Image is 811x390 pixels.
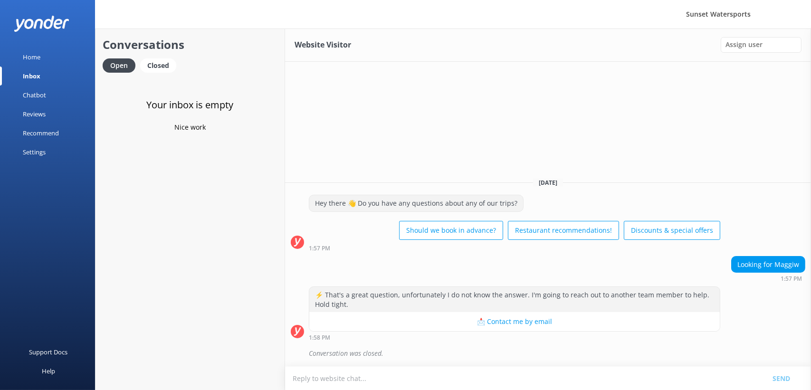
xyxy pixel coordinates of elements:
[309,246,330,251] strong: 1:57 PM
[309,287,720,312] div: ⚡ That's a great question, unfortunately I do not know the answer. I'm going to reach out to anot...
[23,143,46,162] div: Settings
[721,37,801,52] div: Assign User
[14,16,69,31] img: yonder-white-logo.png
[725,39,763,50] span: Assign user
[23,105,46,124] div: Reviews
[147,97,234,113] h3: Your inbox is empty
[731,275,805,282] div: 12:57pm 19-Aug-2025 (UTC -05:00) America/Cancun
[508,221,619,240] button: Restaurant recommendations!
[23,48,40,67] div: Home
[295,39,351,51] h3: Website Visitor
[309,195,523,211] div: Hey there 👋 Do you have any questions about any of our trips?
[103,36,277,54] h2: Conversations
[533,179,563,187] span: [DATE]
[624,221,720,240] button: Discounts & special offers
[23,67,40,86] div: Inbox
[174,122,206,133] p: Nice work
[309,334,720,341] div: 12:58pm 19-Aug-2025 (UTC -05:00) America/Cancun
[309,345,805,361] div: Conversation was closed.
[29,342,68,361] div: Support Docs
[140,58,176,73] div: Closed
[309,335,330,341] strong: 1:58 PM
[103,60,140,70] a: Open
[399,221,503,240] button: Should we book in advance?
[23,124,59,143] div: Recommend
[309,245,720,251] div: 12:57pm 19-Aug-2025 (UTC -05:00) America/Cancun
[140,60,181,70] a: Closed
[732,257,805,273] div: Looking for Maggiw
[781,276,802,282] strong: 1:57 PM
[42,361,55,380] div: Help
[291,345,805,361] div: 2025-08-19T18:53:02.600
[103,58,135,73] div: Open
[309,312,720,331] button: 📩 Contact me by email
[23,86,46,105] div: Chatbot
